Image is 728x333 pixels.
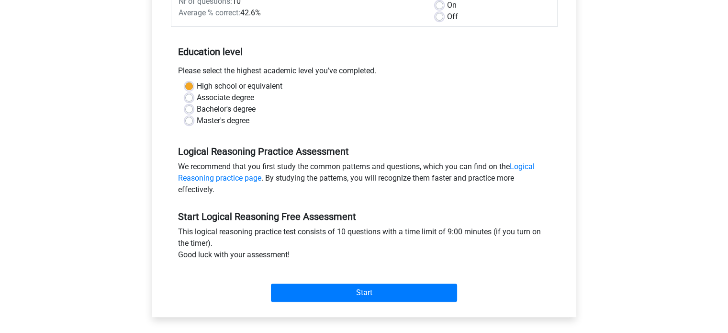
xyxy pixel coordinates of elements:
input: Start [271,284,457,302]
h5: Logical Reasoning Practice Assessment [178,146,550,157]
span: Average % correct: [179,8,240,17]
label: Off [447,11,458,23]
label: Associate degree [197,92,254,103]
div: We recommend that you first study the common patterns and questions, which you can find on the . ... [171,161,558,199]
div: This logical reasoning practice test consists of 10 questions with a time limit of 9:00 minutes (... [171,226,558,264]
div: 42.6% [171,7,428,19]
h5: Education level [178,42,550,61]
label: High school or equivalent [197,80,282,92]
h5: Start Logical Reasoning Free Assessment [178,211,550,222]
div: Please select the highest academic level you’ve completed. [171,65,558,80]
label: Bachelor's degree [197,103,256,115]
label: Master's degree [197,115,249,126]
